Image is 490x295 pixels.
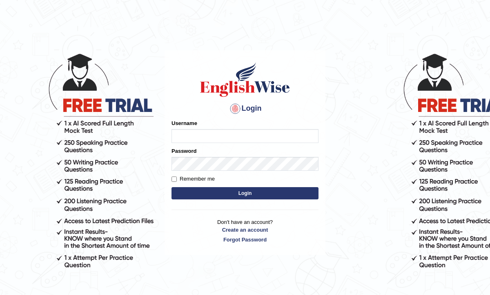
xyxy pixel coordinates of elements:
a: Forgot Password [171,236,318,244]
label: Username [171,119,197,127]
button: Login [171,187,318,199]
label: Password [171,147,196,155]
a: Create an account [171,226,318,234]
label: Remember me [171,175,215,183]
img: Logo of English Wise sign in for intelligent practice with AI [198,61,292,98]
h4: Login [171,102,318,115]
input: Remember me [171,177,177,182]
p: Don't have an account? [171,218,318,244]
